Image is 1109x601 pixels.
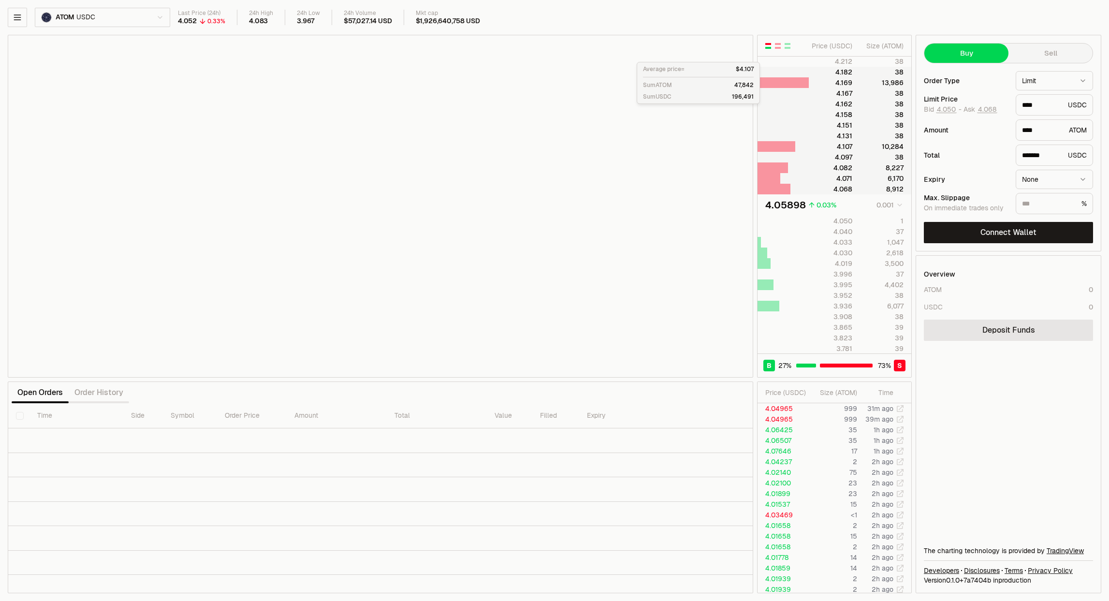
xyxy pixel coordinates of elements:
td: 4.06425 [758,425,809,435]
button: Sell [1008,44,1093,63]
a: Developers [924,566,959,575]
div: 37 [861,227,904,236]
td: 35 [809,435,858,446]
div: 38 [861,291,904,300]
div: 38 [861,99,904,109]
div: 4.033 [809,237,852,247]
td: 4.01939 [758,573,809,584]
time: 2h ago [872,521,893,530]
div: Max. Slippage [924,194,1008,201]
div: 6,077 [861,301,904,311]
div: 1,047 [861,237,904,247]
a: Disclosures [964,566,1000,575]
div: 4.169 [809,78,852,88]
div: Limit Price [924,96,1008,103]
td: 2 [809,520,858,531]
div: 3.995 [809,280,852,290]
time: 2h ago [872,553,893,562]
time: 1h ago [874,425,893,434]
td: 75 [809,467,858,478]
div: 39 [861,322,904,332]
div: 1 [861,216,904,226]
td: 23 [809,478,858,488]
div: Size ( ATOM ) [817,388,857,397]
div: 4.131 [809,131,852,141]
div: 3.908 [809,312,852,322]
td: 4.01658 [758,520,809,531]
td: 14 [809,552,858,563]
button: Show Buy Orders Only [784,42,791,50]
div: 4.162 [809,99,852,109]
button: None [1016,170,1093,189]
div: 39 [861,333,904,343]
span: Ask [963,105,997,114]
div: USDC [1016,94,1093,116]
td: 4.01658 [758,542,809,552]
td: 4.04965 [758,414,809,425]
button: 4.068 [977,105,997,113]
td: 15 [809,531,858,542]
div: 3,500 [861,259,904,268]
th: Filled [532,403,579,428]
img: ATOM Logo [42,13,51,22]
div: 0.33% [207,17,225,25]
td: 4.01658 [758,531,809,542]
div: USDC [1016,145,1093,166]
div: 4.097 [809,152,852,162]
div: USDC [924,302,943,312]
div: Mkt cap [416,10,480,17]
span: ATOM [56,13,74,22]
td: 4.01939 [758,584,809,595]
span: B [767,361,772,370]
button: 4.050 [936,105,957,113]
time: 2h ago [872,532,893,541]
th: Side [123,403,163,428]
div: Price ( USDC ) [809,41,852,51]
button: Select all [16,412,24,420]
p: 47,842 [734,81,754,89]
div: 4.05898 [765,198,806,212]
div: 38 [861,152,904,162]
div: % [1016,193,1093,214]
time: 1h ago [874,447,893,455]
div: 38 [861,131,904,141]
button: Order History [69,383,129,402]
td: 2 [809,542,858,552]
time: 39m ago [865,415,893,424]
div: Overview [924,269,955,279]
div: 3.865 [809,322,852,332]
p: Sum USDC [643,93,671,101]
div: Time [865,388,893,397]
td: 999 [809,403,858,414]
td: 4.04237 [758,456,809,467]
td: 4.01537 [758,499,809,510]
td: 4.01778 [758,552,809,563]
div: 4.068 [809,184,852,194]
div: 4.158 [809,110,852,119]
td: 4.01899 [758,488,809,499]
div: 38 [861,120,904,130]
time: 2h ago [872,585,893,594]
div: 13,986 [861,78,904,88]
div: 4.182 [809,67,852,77]
th: Value [487,403,532,428]
div: 37 [861,269,904,279]
div: 4.151 [809,120,852,130]
div: $57,027.14 USD [344,17,392,26]
th: Order Price [217,403,287,428]
time: 31m ago [867,404,893,413]
time: 2h ago [872,564,893,572]
th: Expiry [579,403,669,428]
div: 24h High [249,10,273,17]
td: 4.02140 [758,467,809,478]
time: 2h ago [872,468,893,477]
a: Terms [1005,566,1023,575]
button: 0.001 [874,199,904,211]
td: <1 [809,510,858,520]
div: 24h Volume [344,10,392,17]
div: ATOM [1016,119,1093,141]
div: 3.996 [809,269,852,279]
div: 3.952 [809,291,852,300]
div: 38 [861,57,904,66]
div: 4.083 [249,17,268,26]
